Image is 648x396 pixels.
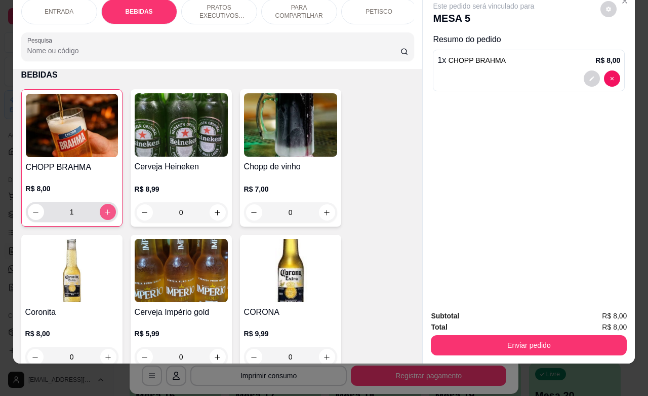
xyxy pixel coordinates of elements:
[100,204,116,220] button: increase-product-quantity
[244,329,337,339] p: R$ 9,99
[604,70,620,87] button: decrease-product-quantity
[244,184,337,194] p: R$ 7,00
[27,36,56,45] label: Pesquisa
[270,4,329,20] p: PARA COMPARTILHAR
[25,329,118,339] p: R$ 8,00
[431,335,627,355] button: Enviar pedido
[126,8,153,16] p: BEBIDAS
[595,55,620,65] p: R$ 8,00
[135,329,228,339] p: R$ 5,99
[25,239,118,302] img: product-image
[210,204,226,221] button: increase-product-quantity
[431,323,447,331] strong: Total
[431,312,459,320] strong: Subtotal
[135,306,228,318] h4: Cerveja Império gold
[244,239,337,302] img: product-image
[210,349,226,365] button: increase-product-quantity
[602,310,627,321] span: R$ 8,00
[433,33,625,46] p: Resumo do pedido
[319,204,335,221] button: increase-product-quantity
[602,321,627,333] span: R$ 8,00
[433,11,534,25] p: MESA 5
[246,349,262,365] button: decrease-product-quantity
[27,349,44,365] button: decrease-product-quantity
[244,306,337,318] h4: CORONA
[28,204,44,220] button: decrease-product-quantity
[25,306,118,318] h4: Coronita
[26,161,118,173] h4: CHOPP BRAHMA
[244,161,337,173] h4: Chopp de vinho
[45,8,73,16] p: ENTRADA
[584,70,600,87] button: decrease-product-quantity
[135,239,228,302] img: product-image
[600,1,617,17] button: decrease-product-quantity
[449,56,506,64] span: CHOPP BRAHMA
[135,184,228,194] p: R$ 8,99
[26,94,118,157] img: product-image
[246,204,262,221] button: decrease-product-quantity
[433,1,534,11] p: Este pedido será vinculado para
[137,204,153,221] button: decrease-product-quantity
[366,8,392,16] p: PETISCO
[437,54,506,66] p: 1 x
[135,161,228,173] h4: Cerveja Heineken
[319,349,335,365] button: increase-product-quantity
[100,349,116,365] button: increase-product-quantity
[27,46,400,56] input: Pesquisa
[21,69,415,81] p: BEBIDAS
[135,93,228,157] img: product-image
[190,4,249,20] p: PRATOS EXECUTIVOS (INDIVIDUAIS)
[137,349,153,365] button: decrease-product-quantity
[244,93,337,157] img: product-image
[26,184,118,194] p: R$ 8,00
